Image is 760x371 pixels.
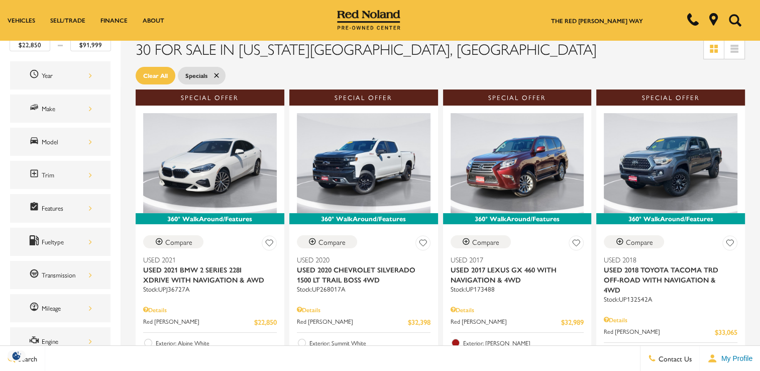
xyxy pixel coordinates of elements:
[29,335,42,348] span: Engine
[42,70,92,81] div: Year
[42,236,92,247] div: Fueltype
[10,161,111,189] div: TrimTrim
[143,317,254,327] span: Red [PERSON_NAME]
[10,294,111,322] div: MileageMileage
[337,10,400,30] img: Red Noland Pre-Owned
[10,228,111,256] div: FueltypeFueltype
[604,327,737,337] a: Red [PERSON_NAME] $33,065
[604,327,715,337] span: Red [PERSON_NAME]
[70,38,111,51] input: Maximum
[318,237,346,246] div: Compare
[472,237,499,246] div: Compare
[185,69,207,82] span: Specials
[143,69,168,82] span: Clear All
[408,317,430,327] span: $32,398
[42,269,92,281] div: Transmission
[29,69,42,82] span: Year
[604,254,730,264] span: Used 2018
[451,317,584,327] a: Red [PERSON_NAME] $32,989
[725,1,745,40] button: Open the search field
[143,113,277,213] img: 2021 BMW 2 Series 228i xDrive
[297,317,408,327] span: Red [PERSON_NAME]
[262,235,277,254] button: Save Vehicle
[715,327,737,337] span: $33,065
[443,89,592,106] div: Special Offer
[451,235,511,248] button: Compare Vehicle
[42,303,92,314] div: Mileage
[451,285,584,294] div: Stock : UP173488
[254,317,277,327] span: $22,850
[443,213,592,224] div: 360° WalkAround/Features
[604,295,737,304] div: Stock : UP132542A
[297,264,423,285] span: Used 2020 Chevrolet Silverado 1500 LT Trail Boss 4WD
[596,213,745,224] div: 360° WalkAround/Features
[604,315,737,324] div: Pricing Details - Used 2018 Toyota Tacoma TRD Off-Road With Navigation & 4WD
[10,38,50,51] input: Minimum
[136,38,597,59] span: 30 for Sale in [US_STATE][GEOGRAPHIC_DATA], [GEOGRAPHIC_DATA]
[451,305,584,314] div: Pricing Details - Used 2017 Lexus GX 460 With Navigation & 4WD
[29,268,42,282] span: Transmission
[700,346,760,371] button: Open user profile menu
[551,16,643,25] a: The Red [PERSON_NAME] Way
[297,254,430,285] a: Used 2020Used 2020 Chevrolet Silverado 1500 LT Trail Boss 4WD
[143,254,277,285] a: Used 2021Used 2021 BMW 2 Series 228i xDrive With Navigation & AWD
[604,264,730,295] span: Used 2018 Toyota Tacoma TRD Off-Road With Navigation & 4WD
[297,285,430,294] div: Stock : UP268017A
[569,235,584,254] button: Save Vehicle
[143,254,269,264] span: Used 2021
[297,317,430,327] a: Red [PERSON_NAME] $32,398
[604,235,664,248] button: Compare Vehicle
[5,350,28,361] section: Click to Open Cookie Consent Modal
[289,213,438,224] div: 360° WalkAround/Features
[10,194,111,222] div: FeaturesFeatures
[29,202,42,215] span: Features
[451,264,577,285] span: Used 2017 Lexus GX 460 With Navigation & 4WD
[10,95,111,123] div: MakeMake
[309,338,430,348] span: Exterior: Summit White
[29,168,42,181] span: Trim
[29,302,42,315] span: Mileage
[722,235,737,254] button: Save Vehicle
[451,317,562,327] span: Red [PERSON_NAME]
[42,203,92,214] div: Features
[143,235,203,248] button: Compare Vehicle
[42,336,92,347] div: Engine
[604,254,737,295] a: Used 2018Used 2018 Toyota Tacoma TRD Off-Road With Navigation & 4WD
[626,237,653,246] div: Compare
[29,135,42,148] span: Model
[463,338,584,348] span: Exterior: [PERSON_NAME]
[143,305,277,314] div: Pricing Details - Used 2021 BMW 2 Series 228i xDrive With Navigation & AWD
[451,254,577,264] span: Used 2017
[717,354,752,362] span: My Profile
[451,254,584,285] a: Used 2017Used 2017 Lexus GX 460 With Navigation & 4WD
[10,61,111,89] div: YearYear
[143,285,277,294] div: Stock : UPJ36727A
[5,350,28,361] img: Opt-Out Icon
[42,136,92,147] div: Model
[42,169,92,180] div: Trim
[10,327,111,355] div: EngineEngine
[561,317,584,327] span: $32,989
[143,317,277,327] a: Red [PERSON_NAME] $22,850
[29,102,42,115] span: Make
[337,14,400,24] a: Red Noland Pre-Owned
[451,113,584,213] img: 2017 Lexus GX 460
[10,261,111,289] div: TransmissionTransmission
[656,353,692,363] span: Contact Us
[297,235,357,248] button: Compare Vehicle
[297,305,430,314] div: Pricing Details - Used 2020 Chevrolet Silverado 1500 LT Trail Boss 4WD
[42,103,92,114] div: Make
[136,89,284,106] div: Special Offer
[289,89,438,106] div: Special Offer
[297,113,430,213] img: 2020 Chevrolet Silverado 1500 LT Trail Boss
[165,237,192,246] div: Compare
[136,213,284,224] div: 360° WalkAround/Features
[143,264,269,285] span: Used 2021 BMW 2 Series 228i xDrive With Navigation & AWD
[415,235,430,254] button: Save Vehicle
[10,128,111,156] div: ModelModel
[604,113,737,213] img: 2018 Toyota Tacoma TRD Off-Road
[156,338,277,348] span: Exterior: Alpine White
[297,254,423,264] span: Used 2020
[29,235,42,248] span: Fueltype
[596,89,745,106] div: Special Offer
